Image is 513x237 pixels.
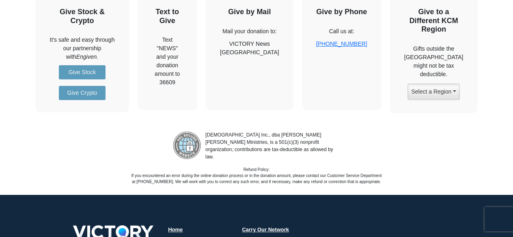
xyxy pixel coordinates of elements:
[76,53,98,60] i: Engiven.
[316,27,367,36] p: Call us at:
[220,27,279,36] p: Mail your donation to:
[407,83,459,100] button: Select a Region
[404,8,463,34] h4: Give to a Different KCM Region
[242,226,289,233] a: Carry Our Network
[316,8,367,17] h4: Give by Phone
[173,131,201,160] img: refund-policy
[50,36,115,61] p: It's safe and easy through our partnership with
[59,86,106,100] a: Give Crypto
[152,8,183,25] h4: Text to Give
[59,65,106,79] a: Give Stock
[220,8,279,17] h4: Give by Mail
[404,45,463,79] p: Gifts outside the [GEOGRAPHIC_DATA] might not be tax deductible.
[168,226,183,233] a: Home
[131,167,382,185] p: Refund Policy: If you encountered an error during the online donation process or in the donation ...
[50,8,115,25] h4: Give Stock & Crypto
[220,40,279,57] p: VICTORY News [GEOGRAPHIC_DATA]
[201,131,340,160] p: [DEMOGRAPHIC_DATA] Inc., dba [PERSON_NAME] [PERSON_NAME] Ministries, is a 501(c)(3) nonprofit org...
[152,36,183,87] div: Text "NEWS" and your donation amount to 36609
[316,41,367,47] a: [PHONE_NUMBER]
